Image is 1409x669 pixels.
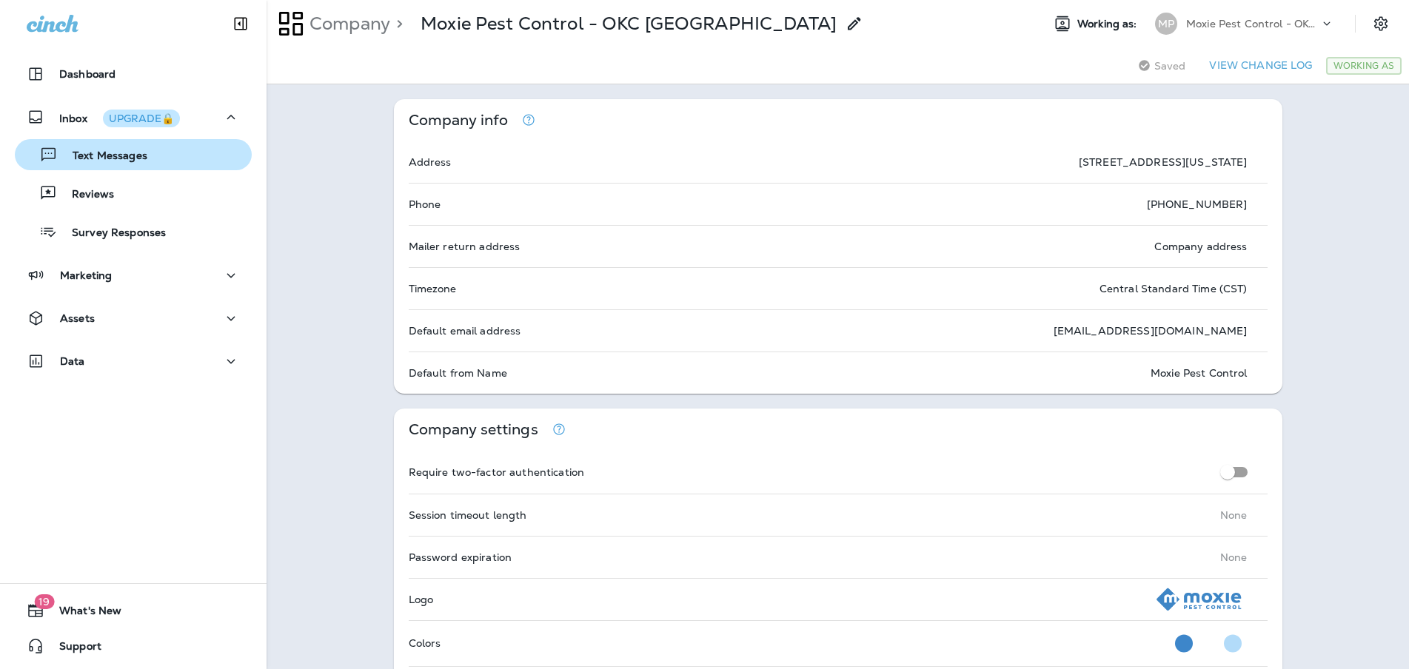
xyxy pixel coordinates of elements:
p: Central Standard Time (CST) [1100,283,1248,295]
p: [STREET_ADDRESS][US_STATE] [1079,156,1248,168]
p: Company settings [409,423,538,436]
button: 19What's New [15,596,252,625]
p: Company info [409,114,509,127]
p: Dashboard [59,68,116,80]
p: [PHONE_NUMBER] [1147,198,1248,210]
p: Password expiration [409,551,512,563]
div: MP [1155,13,1177,35]
p: Marketing [60,269,112,281]
p: Moxie Pest Control - OKC [GEOGRAPHIC_DATA] [1186,18,1319,30]
p: Timezone [409,283,457,295]
p: Assets [60,312,95,324]
button: Data [15,346,252,376]
button: Reviews [15,178,252,209]
span: What's New [44,605,121,622]
p: Logo [409,594,434,605]
p: Survey Responses [57,226,166,241]
button: View Change Log [1203,54,1318,77]
p: None [1220,509,1248,521]
button: Assets [15,303,252,333]
span: Saved [1154,60,1186,72]
div: UPGRADE🔒 [109,113,174,124]
div: Working As [1326,57,1402,75]
p: Inbox [59,110,180,125]
p: Text Messages [58,149,147,164]
span: 19 [34,594,54,609]
p: Default email address [409,325,521,337]
p: Mailer return address [409,241,521,252]
p: > [390,13,403,35]
button: Collapse Sidebar [220,9,261,38]
p: Moxie Pest Control - OKC [GEOGRAPHIC_DATA] [421,13,837,35]
button: Survey Responses [15,216,252,247]
button: Secondary Color [1218,628,1248,659]
p: None [1220,551,1248,563]
button: Primary Color [1169,628,1199,659]
button: Text Messages [15,139,252,170]
p: Default from Name [409,367,507,379]
p: Moxie Pest Control [1151,367,1248,379]
p: Company [304,13,390,35]
p: Session timeout length [409,509,527,521]
button: InboxUPGRADE🔒 [15,102,252,132]
p: Company address [1154,241,1247,252]
button: Dashboard [15,59,252,89]
img: Moxie%20Pest%20Control%20for%20SMALL%20RGB%20Display%20BLUE%20and%20WHITE-01-01.png [1151,586,1248,613]
p: Phone [409,198,441,210]
p: Colors [409,637,441,649]
p: Address [409,156,452,168]
span: Working as: [1077,18,1140,30]
p: Require two-factor authentication [409,466,585,478]
p: Data [60,355,85,367]
div: Moxie Pest Control - OKC Tulsa [421,13,837,35]
p: Reviews [57,188,114,202]
p: [EMAIL_ADDRESS][DOMAIN_NAME] [1054,325,1248,337]
span: Support [44,640,101,658]
button: UPGRADE🔒 [103,110,180,127]
button: Support [15,631,252,661]
button: Settings [1368,10,1394,37]
button: Marketing [15,260,252,290]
